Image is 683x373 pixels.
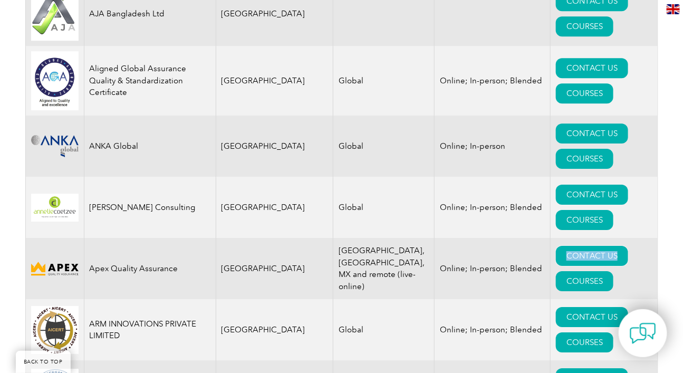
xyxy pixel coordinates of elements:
[556,185,628,205] a: CONTACT US
[556,123,628,144] a: CONTACT US
[556,332,613,352] a: COURSES
[31,260,79,278] img: cdfe6d45-392f-f011-8c4d-000d3ad1ee32-logo.png
[216,238,333,299] td: [GEOGRAPHIC_DATA]
[667,4,680,14] img: en
[84,116,216,177] td: ANKA Global
[16,351,71,373] a: BACK TO TOP
[333,116,435,177] td: Global
[84,177,216,238] td: [PERSON_NAME] Consulting
[333,177,435,238] td: Global
[435,116,551,177] td: Online; In-person
[84,299,216,360] td: ARM INNOVATIONS PRIVATE LIMITED
[630,320,656,347] img: contact-chat.png
[435,238,551,299] td: Online; In-person; Blended
[31,51,79,110] img: 049e7a12-d1a0-ee11-be37-00224893a058-logo.jpg
[435,299,551,360] td: Online; In-person; Blended
[333,238,435,299] td: [GEOGRAPHIC_DATA], [GEOGRAPHIC_DATA], MX and remote (live-online)
[333,299,435,360] td: Global
[556,149,613,169] a: COURSES
[216,177,333,238] td: [GEOGRAPHIC_DATA]
[31,306,79,354] img: d4f7149c-8dc9-ef11-a72f-002248108aed-logo.jpg
[435,46,551,116] td: Online; In-person; Blended
[556,246,628,266] a: CONTACT US
[31,194,79,222] img: 4c453107-f848-ef11-a316-002248944286-logo.png
[556,16,613,36] a: COURSES
[84,238,216,299] td: Apex Quality Assurance
[84,46,216,116] td: Aligned Global Assurance Quality & Standardization Certificate
[556,58,628,78] a: CONTACT US
[31,135,79,157] img: c09c33f4-f3a0-ea11-a812-000d3ae11abd-logo.png
[216,46,333,116] td: [GEOGRAPHIC_DATA]
[556,307,628,327] a: CONTACT US
[556,83,613,103] a: COURSES
[435,177,551,238] td: Online; In-person; Blended
[216,116,333,177] td: [GEOGRAPHIC_DATA]
[556,210,613,230] a: COURSES
[333,46,435,116] td: Global
[216,299,333,360] td: [GEOGRAPHIC_DATA]
[556,271,613,291] a: COURSES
